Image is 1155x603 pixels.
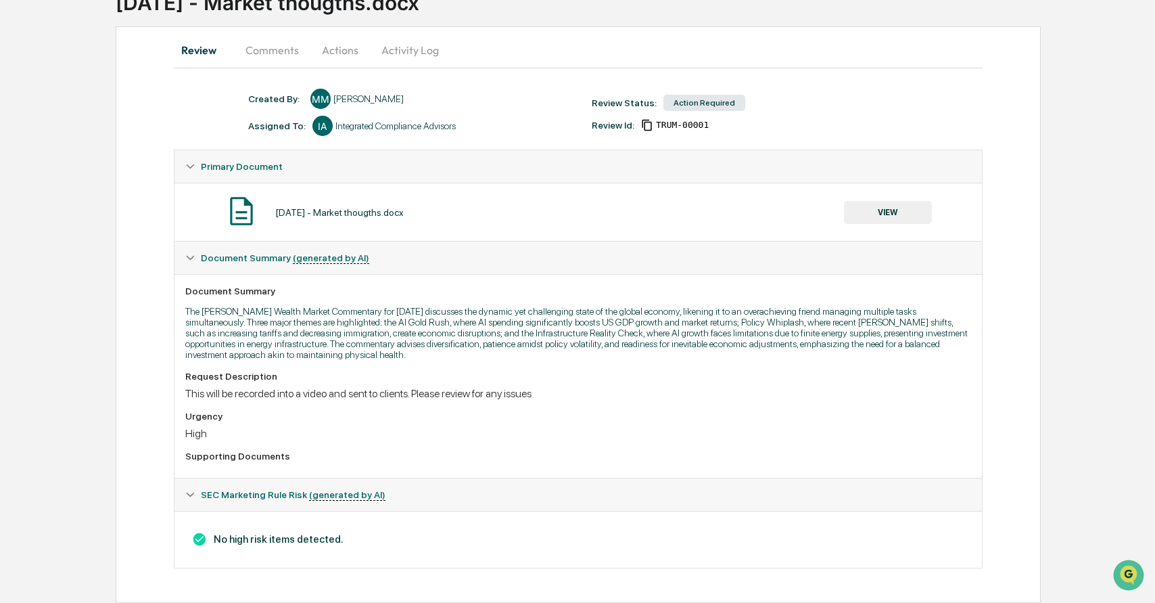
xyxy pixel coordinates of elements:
[663,95,745,111] div: Action Required
[248,93,304,104] div: Created By: ‎ ‎
[93,165,173,189] a: 🗄️Attestations
[185,371,971,382] div: Request Description
[185,387,971,400] div: This will be recorded into a video and sent to clients. Please review for any issues
[46,117,171,128] div: We're available if you need us!
[310,89,331,109] div: MM
[8,191,91,215] a: 🔎Data Lookup
[592,97,657,108] div: Review Status:
[225,194,258,228] img: Document Icon
[135,229,164,240] span: Pylon
[112,171,168,184] span: Attestations
[174,242,982,274] div: Document Summary (generated by AI)
[309,489,385,501] u: (generated by AI)
[235,34,310,66] button: Comments
[174,511,982,568] div: Document Summary (generated by AI)
[174,34,235,66] button: Review
[312,116,333,136] div: IA
[174,274,982,478] div: Document Summary (generated by AI)
[333,93,404,104] div: [PERSON_NAME]
[1112,558,1148,595] iframe: Open customer support
[592,120,634,131] div: Review Id:
[230,108,246,124] button: Start new chat
[46,104,222,117] div: Start new chat
[8,165,93,189] a: 🖐️Preclearance
[185,306,971,360] p: The [PERSON_NAME] Wealth Market Commentary for [DATE] discusses the dynamic yet challenging state...
[185,451,971,462] div: Supporting Documents
[174,183,982,241] div: Primary Document
[335,120,456,131] div: Integrated Compliance Advisors
[201,252,369,263] span: Document Summary
[185,532,971,547] h3: No high risk items detected.
[185,427,971,440] div: High
[14,28,246,50] p: How can we help?
[275,207,404,218] div: [DATE] - Market thougths.docx
[844,201,932,224] button: VIEW
[371,34,450,66] button: Activity Log
[201,161,283,172] span: Primary Document
[201,489,385,500] span: SEC Marketing Rule Risk
[174,478,982,511] div: SEC Marketing Rule Risk (generated by AI)
[248,120,306,131] div: Assigned To:
[14,172,24,183] div: 🖐️
[293,252,369,264] u: (generated by AI)
[27,196,85,210] span: Data Lookup
[14,104,38,128] img: 1746055101610-c473b297-6a78-478c-a979-82029cc54cd1
[656,120,709,131] span: 537fd6c1-d69e-4dc0-8f93-8f283f1a6a91
[98,172,109,183] div: 🗄️
[310,34,371,66] button: Actions
[174,34,983,66] div: secondary tabs example
[185,286,971,296] div: Document Summary
[27,171,87,184] span: Preclearance
[95,229,164,240] a: Powered byPylon
[185,411,971,422] div: Urgency
[14,198,24,208] div: 🔎
[174,150,982,183] div: Primary Document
